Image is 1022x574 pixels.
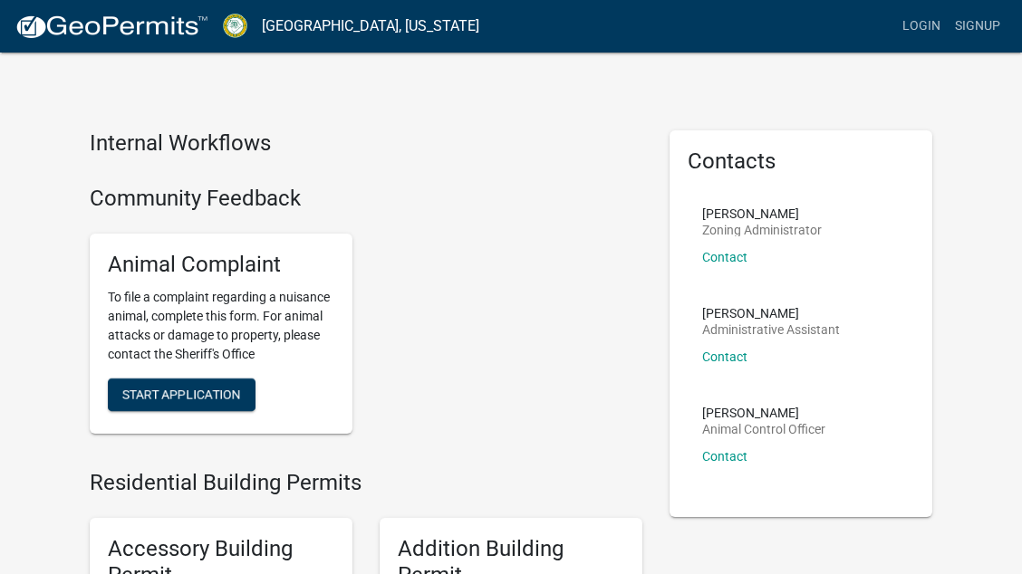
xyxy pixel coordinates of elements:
[702,407,825,419] p: [PERSON_NAME]
[108,288,334,364] p: To file a complaint regarding a nuisance animal, complete this form. For animal attacks or damage...
[702,449,747,464] a: Contact
[90,470,642,496] h4: Residential Building Permits
[702,224,822,236] p: Zoning Administrator
[702,423,825,435] p: Animal Control Officer
[108,378,255,411] button: Start Application
[90,186,642,212] h4: Community Feedback
[702,307,840,320] p: [PERSON_NAME]
[702,323,840,336] p: Administrative Assistant
[702,250,747,264] a: Contact
[948,9,1008,43] a: Signup
[223,14,247,38] img: Crawford County, Georgia
[108,252,334,278] h5: Animal Complaint
[702,207,822,220] p: [PERSON_NAME]
[688,148,914,175] h5: Contacts
[262,11,479,42] a: [GEOGRAPHIC_DATA], [US_STATE]
[90,130,642,157] h4: Internal Workflows
[895,9,948,43] a: Login
[702,349,747,364] a: Contact
[122,387,241,402] span: Start Application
